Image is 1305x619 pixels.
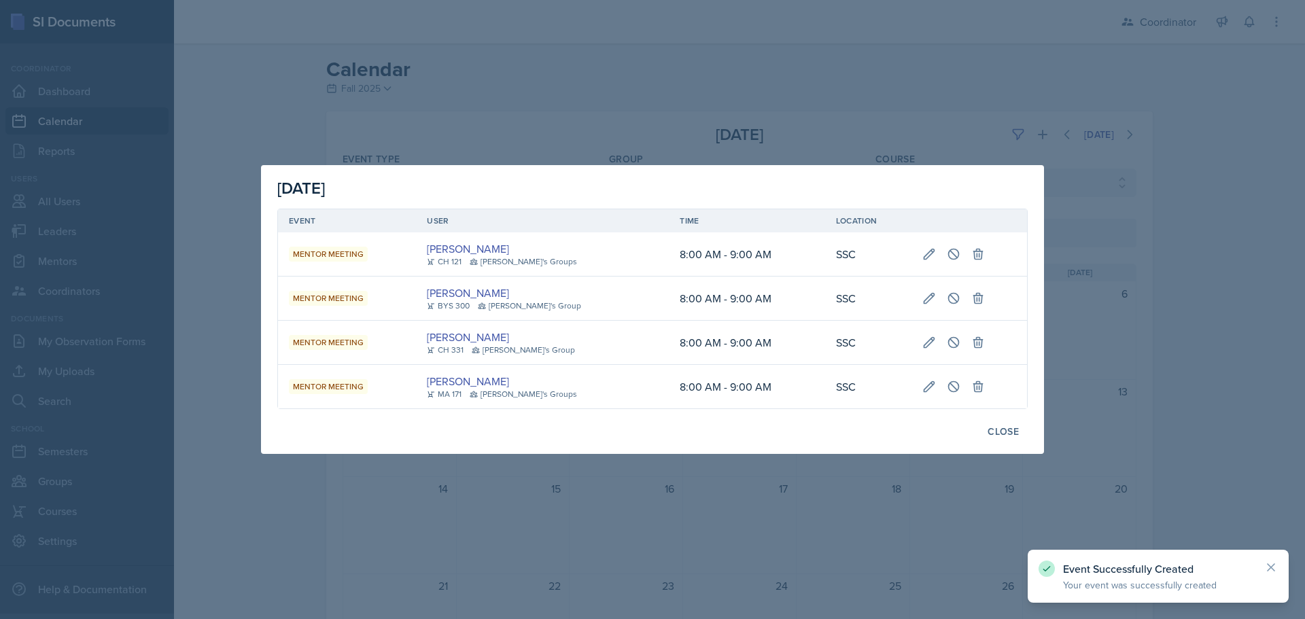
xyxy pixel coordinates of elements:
th: Location [825,209,911,232]
th: Event [278,209,416,232]
td: SSC [825,365,911,408]
div: Mentor Meeting [289,291,368,306]
td: 8:00 AM - 9:00 AM [669,321,824,365]
td: SSC [825,277,911,321]
a: [PERSON_NAME] [427,241,509,257]
div: [PERSON_NAME]'s Groups [470,388,577,400]
div: [DATE] [277,176,1028,200]
div: Close [988,426,1019,437]
button: Close [979,420,1028,443]
p: Your event was successfully created [1063,578,1253,592]
td: 8:00 AM - 9:00 AM [669,277,824,321]
div: Mentor Meeting [289,335,368,350]
th: Time [669,209,824,232]
div: [PERSON_NAME]'s Group [472,344,575,356]
td: 8:00 AM - 9:00 AM [669,365,824,408]
div: CH 331 [427,344,464,356]
td: SSC [825,232,911,277]
td: SSC [825,321,911,365]
a: [PERSON_NAME] [427,285,509,301]
th: User [416,209,669,232]
p: Event Successfully Created [1063,562,1253,576]
div: CH 121 [427,255,462,268]
td: 8:00 AM - 9:00 AM [669,232,824,277]
a: [PERSON_NAME] [427,373,509,389]
div: [PERSON_NAME]'s Groups [470,255,577,268]
div: Mentor Meeting [289,247,368,262]
a: [PERSON_NAME] [427,329,509,345]
div: [PERSON_NAME]'s Group [478,300,581,312]
div: Mentor Meeting [289,379,368,394]
div: BYS 300 [427,300,470,312]
div: MA 171 [427,388,462,400]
